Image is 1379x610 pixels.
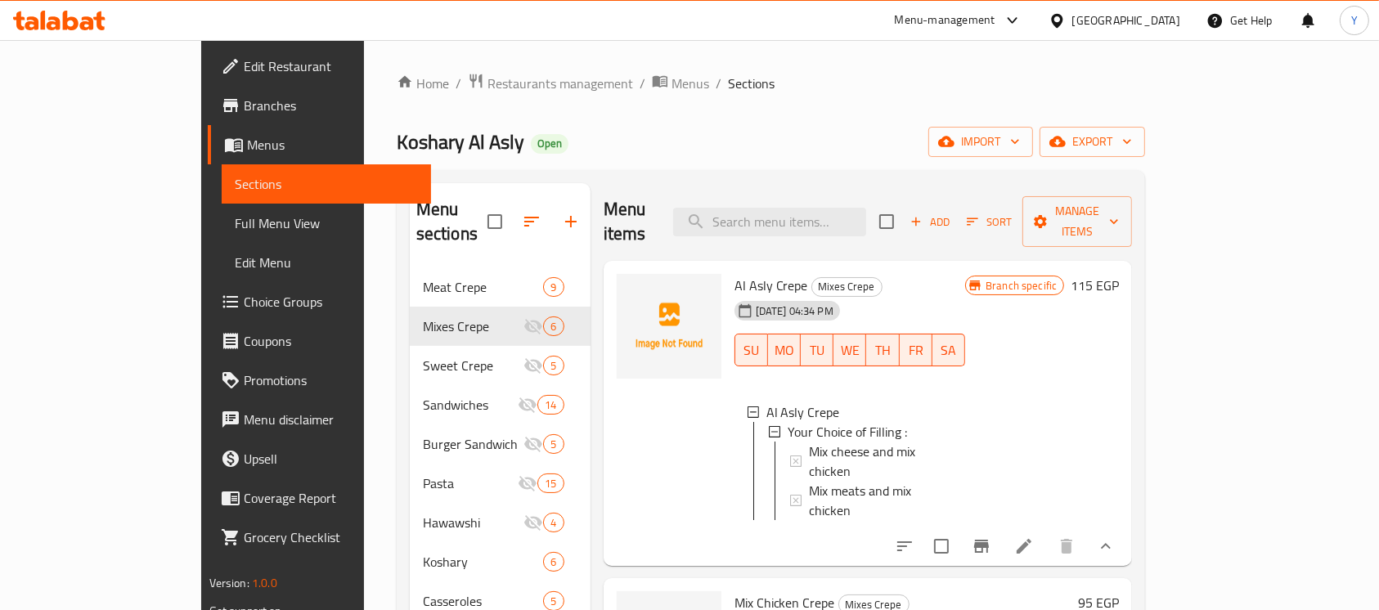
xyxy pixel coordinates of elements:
[423,552,544,572] span: Koshary
[410,503,591,542] div: Hawawshi4
[209,572,249,594] span: Version:
[551,202,591,241] button: Add section
[544,358,563,374] span: 5
[640,74,645,93] li: /
[543,277,564,297] div: items
[1071,274,1119,297] h6: 115 EGP
[423,316,524,336] span: Mixes Crepe
[866,334,899,366] button: TH
[1040,127,1145,157] button: export
[941,132,1020,152] span: import
[544,437,563,452] span: 5
[208,86,432,125] a: Branches
[478,204,512,239] span: Select all sections
[749,303,840,319] span: [DATE] 04:34 PM
[222,243,432,282] a: Edit Menu
[410,542,591,581] div: Koshary6
[1014,536,1034,556] a: Edit menu item
[1086,527,1125,566] button: show more
[904,209,956,235] button: Add
[809,442,953,481] span: Mix cheese and mix chicken
[208,439,432,478] a: Upsell
[962,527,1001,566] button: Branch-specific-item
[523,434,543,454] svg: Inactive section
[544,554,563,570] span: 6
[869,204,904,239] span: Select section
[423,356,524,375] div: Sweet Crepe
[1351,11,1358,29] span: Y
[544,319,563,334] span: 6
[410,385,591,424] div: Sandwiches14
[716,74,721,93] li: /
[538,476,563,491] span: 15
[222,164,432,204] a: Sections
[544,280,563,295] span: 9
[812,277,882,296] span: Mixes Crepe
[423,395,519,415] span: Sandwiches
[1022,196,1132,247] button: Manage items
[423,277,544,297] span: Meat Crepe
[487,74,633,93] span: Restaurants management
[543,513,564,532] div: items
[208,518,432,557] a: Grocery Checklist
[222,204,432,243] a: Full Menu View
[924,529,959,563] span: Select to update
[906,339,926,362] span: FR
[908,213,952,231] span: Add
[244,96,419,115] span: Branches
[235,213,419,233] span: Full Menu View
[544,515,563,531] span: 4
[208,361,432,400] a: Promotions
[244,331,419,351] span: Coupons
[423,513,524,532] div: Hawawshi
[775,339,794,362] span: MO
[423,473,519,493] span: Pasta
[728,74,775,93] span: Sections
[410,307,591,346] div: Mixes Crepe6
[208,478,432,518] a: Coverage Report
[397,123,524,160] span: Koshary Al Asly
[734,273,808,298] span: Al Asly Crepe
[244,56,419,76] span: Edit Restaurant
[652,73,709,94] a: Menus
[1053,132,1132,152] span: export
[397,73,1146,94] nav: breadcrumb
[208,400,432,439] a: Menu disclaimer
[244,527,419,547] span: Grocery Checklist
[537,473,564,493] div: items
[235,174,419,194] span: Sections
[617,274,721,379] img: Al Asly Crepe
[531,137,568,150] span: Open
[235,253,419,272] span: Edit Menu
[416,197,487,246] h2: Menu sections
[1035,201,1119,242] span: Manage items
[512,202,551,241] span: Sort sections
[1072,11,1180,29] div: [GEOGRAPHIC_DATA]
[244,410,419,429] span: Menu disclaimer
[932,334,965,366] button: SA
[410,424,591,464] div: Burger Sandwich5
[518,473,537,493] svg: Inactive section
[979,278,1063,294] span: Branch specific
[523,513,543,532] svg: Inactive section
[423,434,524,454] span: Burger Sandwich
[410,464,591,503] div: Pasta15
[244,292,419,312] span: Choice Groups
[531,134,568,154] div: Open
[928,127,1033,157] button: import
[544,594,563,609] span: 5
[537,395,564,415] div: items
[673,208,866,236] input: search
[873,339,892,362] span: TH
[1047,527,1086,566] button: delete
[543,434,564,454] div: items
[208,321,432,361] a: Coupons
[801,334,833,366] button: TU
[244,370,419,390] span: Promotions
[734,334,768,366] button: SU
[604,197,654,246] h2: Menu items
[788,422,907,442] span: Your Choice of Filling :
